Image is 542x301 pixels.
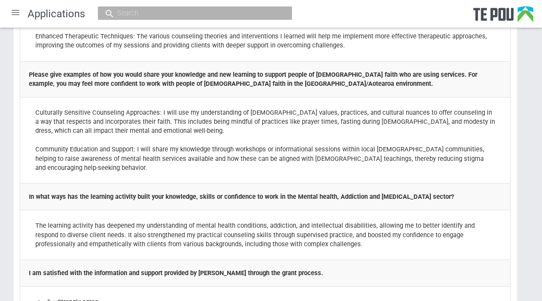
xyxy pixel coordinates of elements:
input: Search [115,9,266,18]
td: Culturally Sensitive Counseling Approaches: I will use my understanding of [DEMOGRAPHIC_DATA] val... [20,97,510,183]
b: I am satisfied with the information and support provided by [PERSON_NAME] through the grant process. [29,269,323,276]
b: In what ways has the learning activity built your knowledge, skills or confidence to work in the ... [29,192,454,200]
td: The learning activity has deepened my understanding of mental health conditions, addiction, and i... [20,210,510,260]
b: Please give examples of how you would share your knowledge and new learning to support people of ... [29,71,477,88]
